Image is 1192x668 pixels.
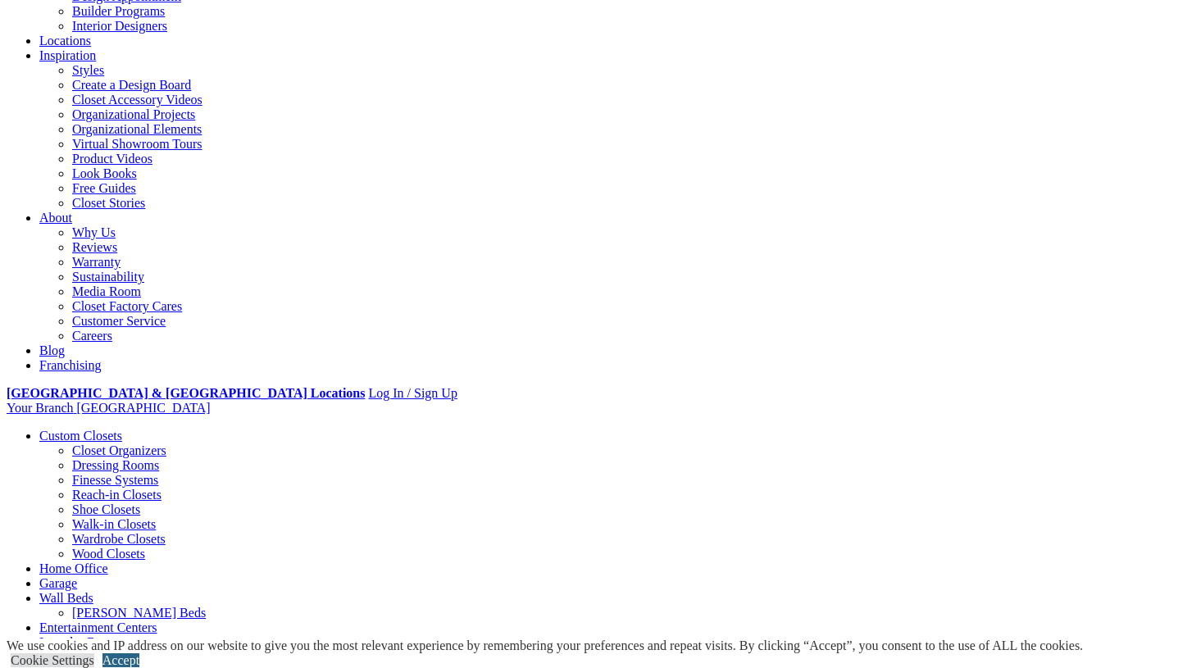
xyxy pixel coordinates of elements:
a: Log In / Sign Up [368,386,457,400]
a: Create a Design Board [72,78,191,92]
a: Organizational Projects [72,107,195,121]
a: Reviews [72,240,117,254]
a: Entertainment Centers [39,620,157,634]
a: Warranty [72,255,121,269]
a: Customer Service [72,314,166,328]
span: [GEOGRAPHIC_DATA] [76,401,210,415]
a: Your Branch [GEOGRAPHIC_DATA] [7,401,211,415]
a: Careers [72,329,112,343]
a: Organizational Elements [72,122,202,136]
a: Franchising [39,358,102,372]
a: Styles [72,63,104,77]
a: About [39,211,72,225]
a: Shoe Closets [72,502,140,516]
a: Product Videos [72,152,152,166]
a: Wardrobe Closets [72,532,166,546]
a: Locations [39,34,91,48]
div: We use cookies and IP address on our website to give you the most relevant experience by remember... [7,638,1083,653]
a: Closet Accessory Videos [72,93,202,107]
a: Cookie Settings [11,653,94,667]
a: Inspiration [39,48,96,62]
a: Closet Organizers [72,443,166,457]
span: Your Branch [7,401,73,415]
a: Builder Programs [72,4,165,18]
a: Media Room [72,284,141,298]
a: Laundry Room [39,635,119,649]
a: Closet Factory Cares [72,299,182,313]
a: Wood Closets [72,547,145,561]
a: Custom Closets [39,429,122,443]
a: Free Guides [72,181,136,195]
a: [PERSON_NAME] Beds [72,606,206,620]
a: [GEOGRAPHIC_DATA] & [GEOGRAPHIC_DATA] Locations [7,386,365,400]
a: Virtual Showroom Tours [72,137,202,151]
a: Accept [102,653,139,667]
a: Why Us [72,225,116,239]
a: Garage [39,576,77,590]
a: Finesse Systems [72,473,158,487]
a: Dressing Rooms [72,458,159,472]
a: Sustainability [72,270,144,284]
a: Reach-in Closets [72,488,162,502]
a: Wall Beds [39,591,93,605]
a: Look Books [72,166,137,180]
a: Home Office [39,561,108,575]
a: Interior Designers [72,19,167,33]
a: Closet Stories [72,196,145,210]
a: Walk-in Closets [72,517,156,531]
a: Blog [39,343,65,357]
